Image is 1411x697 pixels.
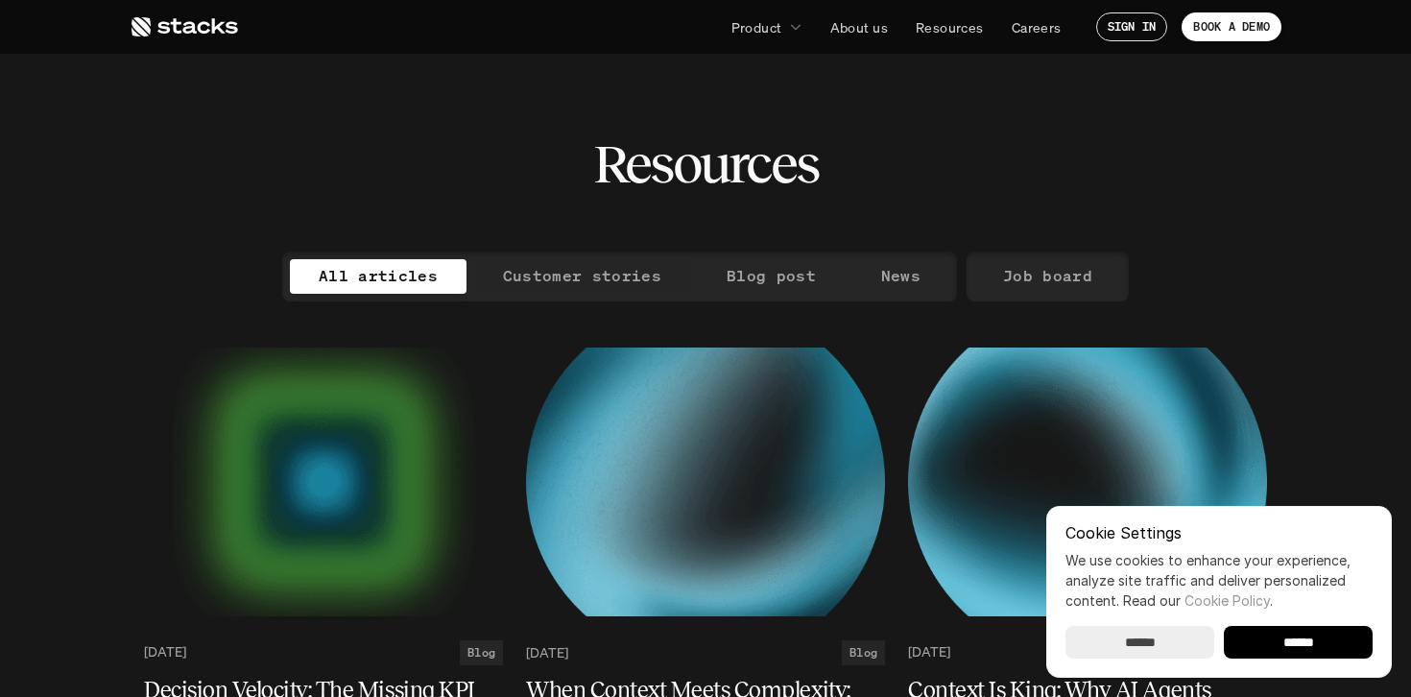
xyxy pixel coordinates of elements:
h2: Blog [849,646,877,660]
a: Job board [974,259,1121,294]
a: Cookie Policy [1184,592,1270,609]
p: [DATE] [144,644,186,661]
p: Customer stories [503,262,661,290]
p: Cookie Settings [1065,525,1373,541]
a: BOOK A DEMO [1182,12,1281,41]
span: Read our . [1123,592,1273,609]
p: Resources [916,17,984,37]
h2: Resources [593,134,819,194]
a: Privacy Policy [288,86,371,102]
a: About us [819,10,899,44]
a: SIGN IN [1096,12,1168,41]
p: SIGN IN [1108,20,1157,34]
h2: Blog [467,646,495,660]
p: [DATE] [526,644,568,661]
p: Job board [1003,262,1092,290]
p: News [881,262,921,290]
a: News [852,259,949,294]
a: All articles [290,259,466,294]
p: Blog post [727,262,816,290]
p: Product [731,17,782,37]
a: Careers [1000,10,1073,44]
p: BOOK A DEMO [1193,20,1270,34]
p: About us [830,17,888,37]
a: Customer stories [474,259,690,294]
a: Blog post [698,259,845,294]
p: All articles [319,262,438,290]
a: [DATE]Blog [144,640,503,665]
a: [DATE]Blog [908,640,1267,665]
p: Careers [1012,17,1062,37]
p: We use cookies to enhance your experience, analyze site traffic and deliver personalized content. [1065,550,1373,611]
p: [DATE] [908,644,950,661]
a: [DATE]Blog [526,640,885,665]
a: Resources [904,10,995,44]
